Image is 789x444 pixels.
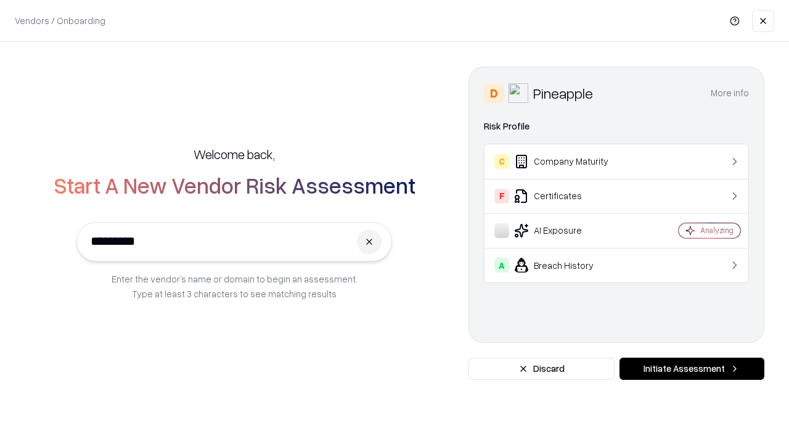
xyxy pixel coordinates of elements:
[711,82,749,104] button: More info
[700,225,734,236] div: Analyzing
[15,14,105,27] p: Vendors / Onboarding
[494,258,509,273] div: A
[194,146,275,163] h5: Welcome back,
[533,83,593,103] div: Pineapple
[494,189,642,203] div: Certificates
[484,83,504,103] div: D
[468,358,615,380] button: Discard
[494,154,642,169] div: Company Maturity
[494,223,642,238] div: AI Exposure
[509,83,528,103] img: Pineapple
[112,271,358,301] p: Enter the vendor’s name or domain to begin an assessment. Type at least 3 characters to see match...
[484,119,749,134] div: Risk Profile
[54,173,415,197] h2: Start A New Vendor Risk Assessment
[619,358,764,380] button: Initiate Assessment
[494,154,509,169] div: C
[494,189,509,203] div: F
[494,258,642,273] div: Breach History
